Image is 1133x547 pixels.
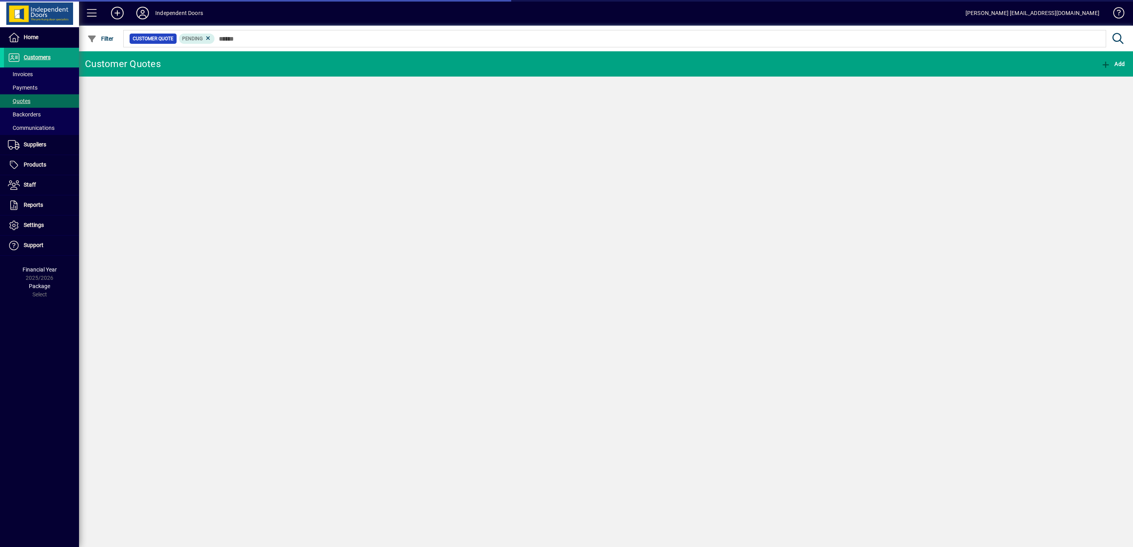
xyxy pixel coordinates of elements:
span: Reports [24,202,43,208]
div: Independent Doors [155,7,203,19]
span: Home [24,34,38,40]
span: Filter [87,36,114,42]
span: Package [29,283,50,289]
span: Suppliers [24,141,46,148]
a: Home [4,28,79,47]
button: Filter [85,32,116,46]
button: Add [105,6,130,20]
button: Profile [130,6,155,20]
span: Products [24,161,46,168]
a: Reports [4,195,79,215]
span: Backorders [8,111,41,118]
mat-chip: Pending Status: Pending [179,34,215,44]
div: [PERSON_NAME] [EMAIL_ADDRESS][DOMAIN_NAME] [965,7,1099,19]
a: Settings [4,215,79,235]
a: Invoices [4,67,79,81]
span: Payments [8,84,38,91]
button: Add [1099,57,1127,71]
a: Quotes [4,94,79,108]
a: Support [4,236,79,255]
span: Communications [8,125,55,131]
span: Support [24,242,43,248]
a: Backorders [4,108,79,121]
a: Suppliers [4,135,79,155]
a: Communications [4,121,79,135]
span: Staff [24,182,36,188]
span: Invoices [8,71,33,77]
div: Customer Quotes [85,58,161,70]
a: Staff [4,175,79,195]
span: Pending [182,36,203,41]
span: Settings [24,222,44,228]
span: Customer Quote [133,35,173,43]
a: Payments [4,81,79,94]
a: Products [4,155,79,175]
span: Financial Year [23,266,57,273]
span: Add [1101,61,1125,67]
a: Knowledge Base [1107,2,1123,27]
span: Quotes [8,98,30,104]
span: Customers [24,54,51,60]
